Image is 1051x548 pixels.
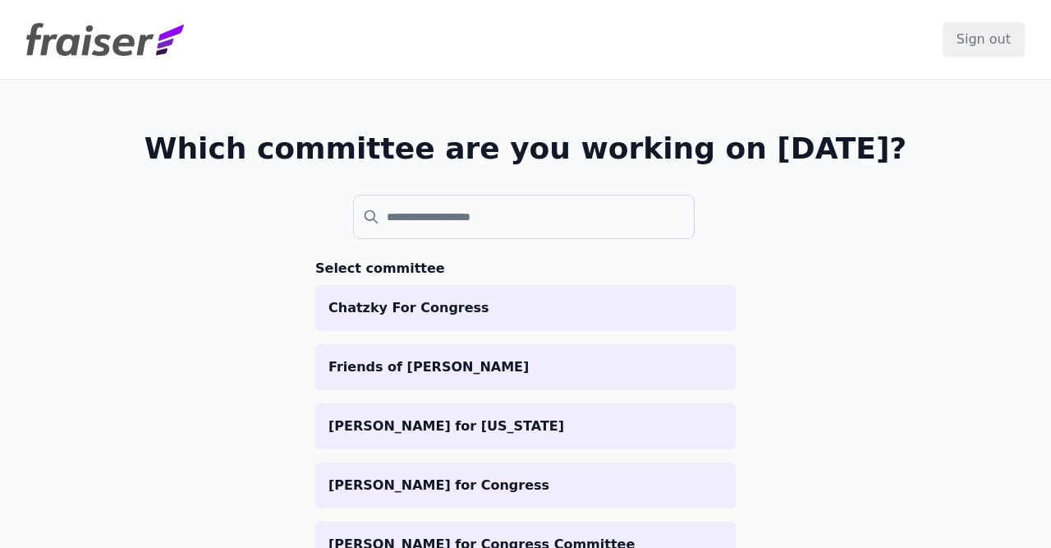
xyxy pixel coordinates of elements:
a: [PERSON_NAME] for [US_STATE] [315,403,736,449]
p: Chatzky For Congress [328,298,723,318]
p: Friends of [PERSON_NAME] [328,357,723,377]
a: Friends of [PERSON_NAME] [315,344,736,390]
a: Chatzky For Congress [315,285,736,331]
h3: Select committee [315,259,736,279]
img: Fraiser Logo [26,23,184,56]
p: [PERSON_NAME] for [US_STATE] [328,417,723,436]
h1: Which committee are you working on [DATE]? [145,132,907,165]
input: Sign out [943,22,1025,57]
p: [PERSON_NAME] for Congress [328,476,723,495]
a: [PERSON_NAME] for Congress [315,463,736,509]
